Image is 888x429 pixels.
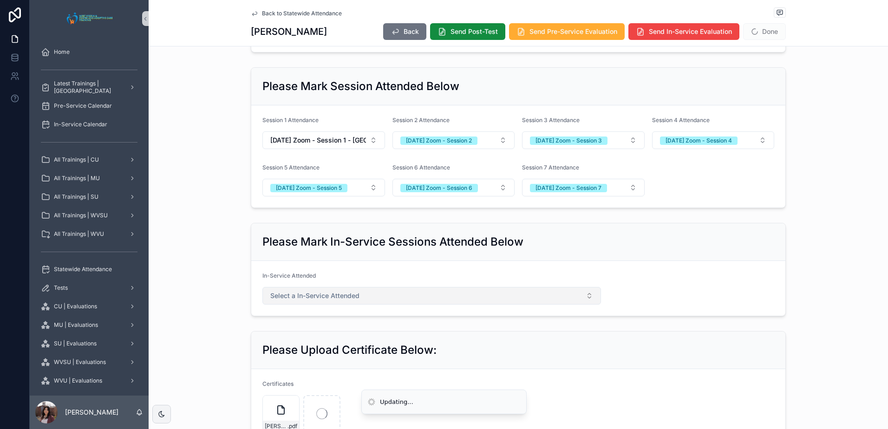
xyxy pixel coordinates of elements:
div: [DATE] Zoom - Session 6 [406,184,472,192]
button: Send Post-Test [430,23,505,40]
a: Pre-Service Calendar [35,97,143,114]
span: Send Post-Test [451,27,498,36]
span: Session 6 Attendance [392,164,450,171]
span: All Trainings | CU [54,156,99,163]
a: WVSU | Evaluations [35,354,143,370]
button: Select Button [262,179,385,196]
span: Select a In-Service Attended [270,291,359,300]
div: Updating... [380,397,413,407]
div: scrollable content [30,37,149,396]
span: Pre-Service Calendar [54,102,112,110]
span: [DATE] Zoom - Session 1 - [GEOGRAPHIC_DATA] [270,136,366,145]
span: Send Pre-Service Evaluation [529,27,617,36]
p: [PERSON_NAME] [65,408,118,417]
button: Select Button [262,131,385,149]
span: All Trainings | WVSU [54,212,108,219]
span: In-Service Calendar [54,121,107,128]
span: Latest Trainings | [GEOGRAPHIC_DATA] [54,80,122,95]
button: Select Button [522,131,645,149]
button: Send Pre-Service Evaluation [509,23,625,40]
a: Home [35,44,143,60]
span: CU | Evaluations [54,303,97,310]
span: Send In-Service Evaluation [649,27,732,36]
h2: Please Mark Session Attended Below [262,79,459,94]
a: SU | Evaluations [35,335,143,352]
span: Session 2 Attendance [392,117,450,123]
button: Select Button [392,131,515,149]
a: Latest Trainings | [GEOGRAPHIC_DATA] [35,79,143,96]
span: In-Service Attended [262,272,316,279]
span: All Trainings | MU [54,175,100,182]
img: App logo [64,11,115,26]
span: All Trainings | WVU [54,230,104,238]
span: All Trainings | SU [54,193,98,201]
div: [DATE] Zoom - Session 2 [406,136,472,145]
span: Back [404,27,419,36]
a: CU | Evaluations [35,298,143,315]
a: All Trainings | WVU [35,226,143,242]
button: Back [383,23,426,40]
span: MU | Evaluations [54,321,98,329]
button: Select Button [652,131,775,149]
button: Select Button [262,287,601,305]
span: Session 1 Attendance [262,117,319,123]
span: Tests [54,284,68,292]
a: All Trainings | SU [35,188,143,205]
div: [DATE] Zoom - Session 4 [666,136,732,145]
span: Home [54,48,70,56]
div: [DATE] Zoom - Session 5 [276,184,342,192]
span: Back to Statewide Attendance [262,10,342,17]
a: Tests [35,279,143,296]
h2: Please Upload Certificate Below: [262,343,437,357]
span: Session 4 Attendance [652,117,710,123]
button: Select Button [522,179,645,196]
button: Send In-Service Evaluation [628,23,739,40]
h1: [PERSON_NAME] [251,25,327,38]
span: Session 5 Attendance [262,164,320,171]
h2: Please Mark In-Service Sessions Attended Below [262,234,523,249]
span: SU | Evaluations [54,340,97,347]
span: Session 7 Attendance [522,164,579,171]
div: [DATE] Zoom - Session 3 [535,136,602,145]
a: All Trainings | MU [35,170,143,187]
a: Statewide Attendance [35,261,143,278]
a: MU | Evaluations [35,317,143,333]
a: WVU | Evaluations [35,372,143,389]
span: WVSU | Evaluations [54,358,106,366]
a: In-Service Calendar [35,116,143,133]
a: Back to Statewide Attendance [251,10,342,17]
a: All Trainings | CU [35,151,143,168]
a: All Trainings | WVSU [35,207,143,224]
div: [DATE] Zoom - Session 7 [535,184,601,192]
span: WVU | Evaluations [54,377,102,384]
span: Statewide Attendance [54,266,112,273]
button: Select Button [392,179,515,196]
span: Session 3 Attendance [522,117,580,123]
span: Certificates [262,380,294,387]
